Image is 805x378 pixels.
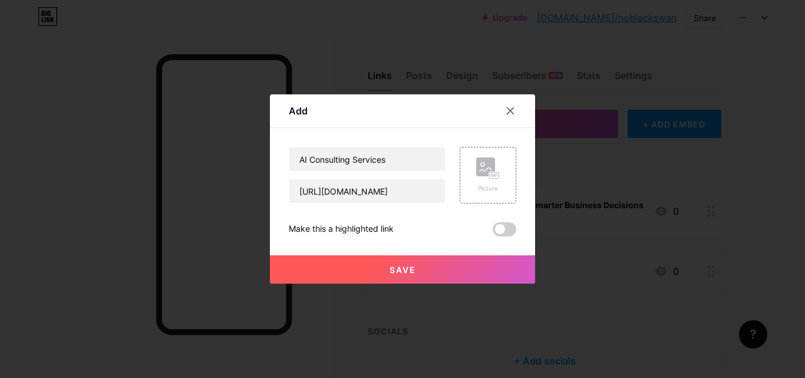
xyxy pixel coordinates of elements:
input: URL [289,179,445,203]
button: Save [270,255,535,284]
span: Save [390,265,416,275]
div: Picture [476,184,500,193]
input: Title [289,147,445,171]
div: Add [289,104,308,118]
div: Make this a highlighted link [289,222,394,236]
